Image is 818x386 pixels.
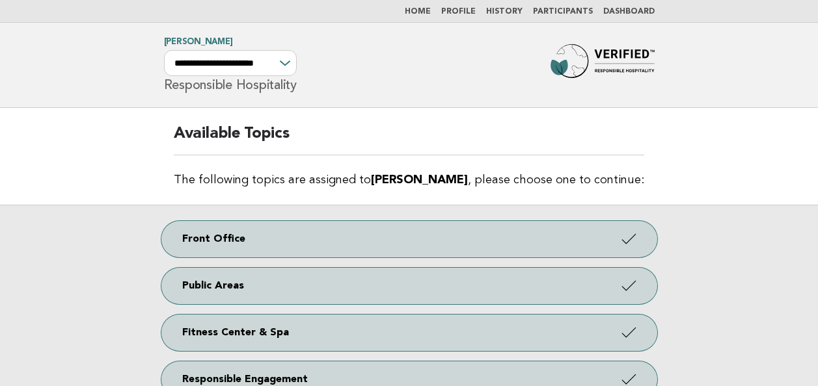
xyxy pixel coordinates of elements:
[533,8,593,16] a: Participants
[603,8,655,16] a: Dashboard
[371,174,468,186] strong: [PERSON_NAME]
[174,171,644,189] p: The following topics are assigned to , please choose one to continue:
[405,8,431,16] a: Home
[551,44,655,86] img: Forbes Travel Guide
[161,315,657,351] a: Fitness Center & Spa
[441,8,476,16] a: Profile
[161,268,657,304] a: Public Areas
[161,221,657,257] a: Front Office
[486,8,523,16] a: History
[174,123,644,155] h2: Available Topics
[164,38,233,46] a: [PERSON_NAME]
[164,38,297,92] h1: Responsible Hospitality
